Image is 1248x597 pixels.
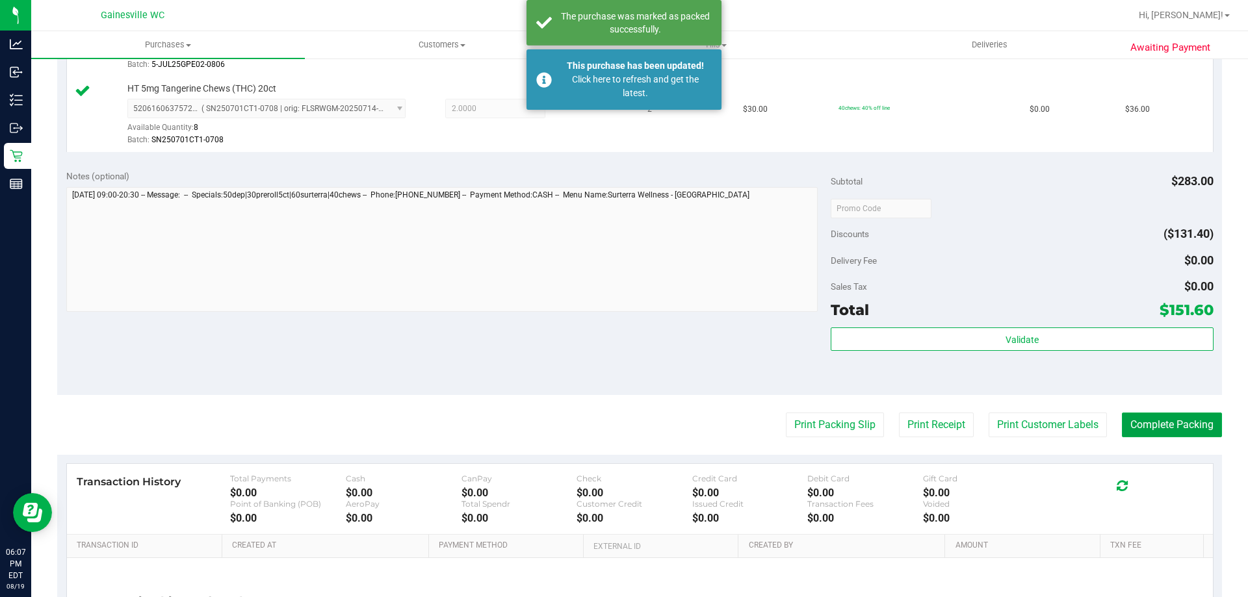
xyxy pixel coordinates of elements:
span: $0.00 [1184,279,1214,293]
span: HT 5mg Tangerine Chews (THC) 20ct [127,83,276,95]
span: Discounts [831,222,869,246]
div: $0.00 [577,512,692,524]
span: SN250701CT1-0708 [151,135,224,144]
div: Click here to refresh and get the latest. [559,73,712,100]
span: Notes (optional) [66,171,129,181]
div: Customer Credit [577,499,692,509]
div: $0.00 [923,487,1039,499]
a: Deliveries [853,31,1126,58]
span: ($131.40) [1163,227,1214,240]
div: $0.00 [346,487,461,499]
div: Voided [923,499,1039,509]
button: Complete Packing [1122,413,1222,437]
span: 40chews: 40% off line [838,105,890,111]
span: $0.00 [1030,103,1050,116]
div: $0.00 [692,487,808,499]
span: Deliveries [954,39,1025,51]
a: Purchases [31,31,305,58]
button: Print Receipt [899,413,974,437]
span: $36.00 [1125,103,1150,116]
div: $0.00 [461,512,577,524]
div: AeroPay [346,499,461,509]
div: This purchase has been updated! [559,59,712,73]
a: Payment Method [439,540,578,551]
span: 8 [194,123,198,132]
button: Validate [831,327,1213,351]
span: Batch: [127,135,149,144]
div: Debit Card [807,474,923,483]
input: Promo Code [831,199,931,218]
span: Sales Tax [831,281,867,292]
div: Credit Card [692,474,808,483]
span: $30.00 [743,103,768,116]
p: 08/19 [6,581,25,591]
div: $0.00 [923,512,1039,524]
div: CanPay [461,474,577,483]
span: Awaiting Payment [1130,40,1210,55]
div: Check [577,474,692,483]
inline-svg: Retail [10,149,23,162]
div: $0.00 [230,512,346,524]
span: 5-JUL25GPE02-0806 [151,60,225,69]
span: $151.60 [1160,301,1214,319]
div: Transaction Fees [807,499,923,509]
inline-svg: Analytics [10,38,23,51]
a: Created At [232,540,423,551]
div: The purchase was marked as packed successfully. [559,10,712,36]
div: Total Spendr [461,499,577,509]
div: Cash [346,474,461,483]
inline-svg: Inbound [10,66,23,79]
span: Batch: [127,60,149,69]
span: Purchases [31,39,305,51]
th: External ID [583,535,738,558]
inline-svg: Outbound [10,121,23,134]
span: $0.00 [1184,253,1214,267]
div: Total Payments [230,474,346,483]
div: Gift Card [923,474,1039,483]
span: Delivery Fee [831,255,877,266]
p: 06:07 PM EDT [6,546,25,581]
div: $0.00 [577,487,692,499]
span: $283.00 [1171,174,1214,188]
inline-svg: Reports [10,177,23,190]
div: Point of Banking (POB) [230,499,346,509]
span: Total [831,301,869,319]
a: Transaction ID [77,540,217,551]
div: $0.00 [807,487,923,499]
a: Created By [749,540,940,551]
div: $0.00 [692,512,808,524]
span: Hi, [PERSON_NAME]! [1139,10,1223,20]
inline-svg: Inventory [10,94,23,107]
button: Print Customer Labels [989,413,1107,437]
a: Txn Fee [1110,540,1198,551]
span: Customers [305,39,578,51]
div: Available Quantity: [127,118,420,144]
a: Customers [305,31,578,58]
div: $0.00 [807,512,923,524]
span: Gainesville WC [101,10,164,21]
a: Amount [955,540,1095,551]
span: Validate [1006,335,1039,345]
iframe: Resource center [13,493,52,532]
div: $0.00 [346,512,461,524]
div: $0.00 [461,487,577,499]
span: Subtotal [831,176,863,186]
div: Issued Credit [692,499,808,509]
div: $0.00 [230,487,346,499]
button: Print Packing Slip [786,413,884,437]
